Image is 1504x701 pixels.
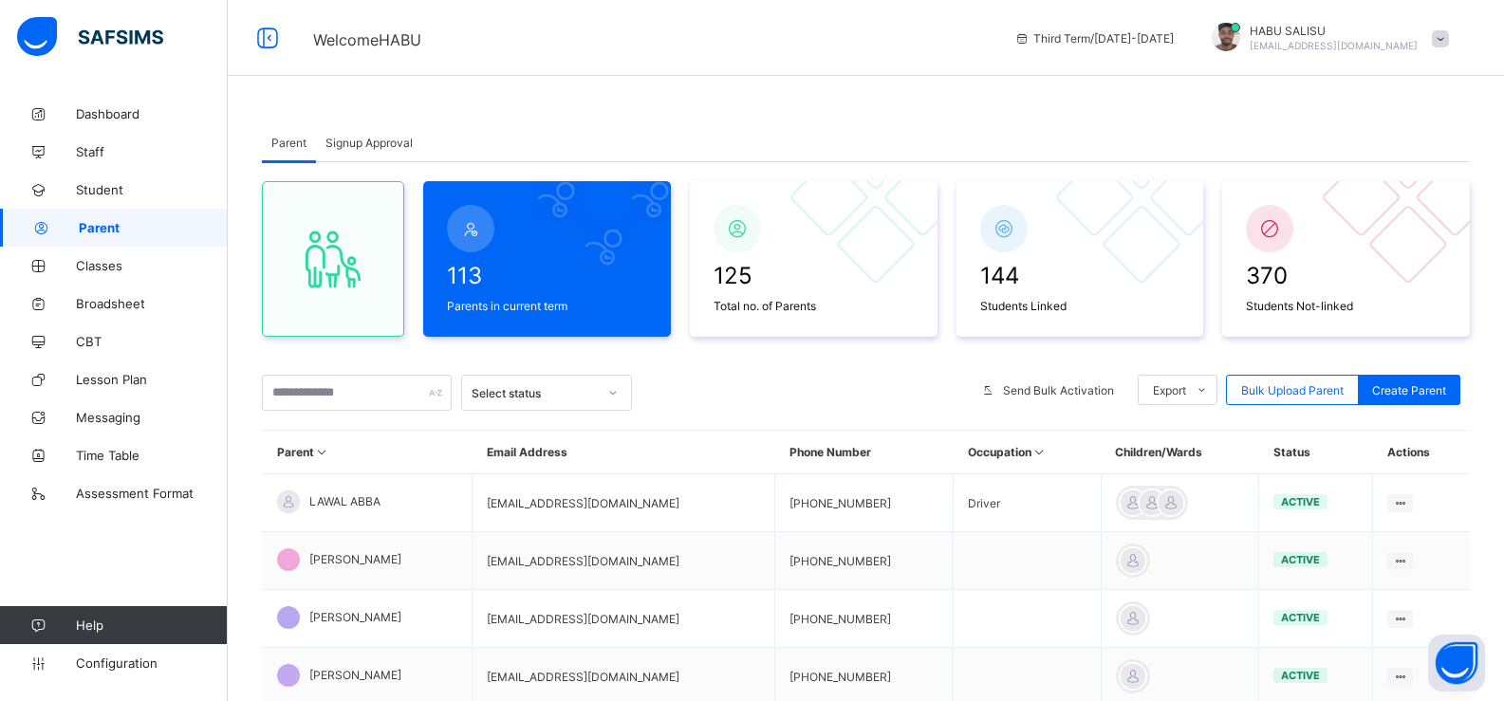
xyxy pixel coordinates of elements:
[76,182,228,197] span: Student
[76,372,228,387] span: Lesson Plan
[473,590,775,648] td: [EMAIL_ADDRESS][DOMAIN_NAME]
[17,17,163,57] img: safsims
[1241,383,1344,397] span: Bulk Upload Parent
[714,262,914,289] span: 125
[1031,445,1048,459] i: Sort in Ascending Order
[76,106,228,121] span: Dashboard
[954,431,1101,474] th: Occupation
[309,552,401,566] span: [PERSON_NAME]
[76,448,228,463] span: Time Table
[980,262,1180,289] span: 144
[1250,24,1418,38] span: HABU SALISU
[472,386,597,400] div: Select status
[76,334,228,349] span: CBT
[473,474,775,532] td: [EMAIL_ADDRESS][DOMAIN_NAME]
[309,668,401,682] span: [PERSON_NAME]
[1246,262,1446,289] span: 370
[1193,23,1458,54] div: HABUSALISU
[775,590,954,648] td: [PHONE_NUMBER]
[775,431,954,474] th: Phone Number
[1281,669,1320,682] span: active
[1246,299,1446,313] span: Students Not-linked
[1101,431,1258,474] th: Children/Wards
[1281,495,1320,508] span: active
[76,296,228,311] span: Broadsheet
[954,474,1101,532] td: Driver
[1372,383,1446,397] span: Create Parent
[1281,553,1320,566] span: active
[314,445,330,459] i: Sort in Ascending Order
[313,30,421,49] span: Welcome HABU
[271,136,306,150] span: Parent
[1153,383,1186,397] span: Export
[775,474,954,532] td: [PHONE_NUMBER]
[1428,635,1485,692] button: Open asap
[1281,611,1320,624] span: active
[980,299,1180,313] span: Students Linked
[1014,31,1174,46] span: session/term information
[79,220,228,235] span: Parent
[76,655,227,671] span: Configuration
[775,532,954,590] td: [PHONE_NUMBER]
[76,618,227,633] span: Help
[473,431,775,474] th: Email Address
[76,144,228,159] span: Staff
[76,258,228,273] span: Classes
[1373,431,1470,474] th: Actions
[447,262,647,289] span: 113
[76,486,228,501] span: Assessment Format
[309,610,401,624] span: [PERSON_NAME]
[1250,40,1418,51] span: [EMAIL_ADDRESS][DOMAIN_NAME]
[447,299,647,313] span: Parents in current term
[1259,431,1373,474] th: Status
[1003,383,1114,397] span: Send Bulk Activation
[714,299,914,313] span: Total no. of Parents
[325,136,413,150] span: Signup Approval
[76,410,228,425] span: Messaging
[473,532,775,590] td: [EMAIL_ADDRESS][DOMAIN_NAME]
[263,431,473,474] th: Parent
[309,494,381,508] span: LAWAL ABBA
